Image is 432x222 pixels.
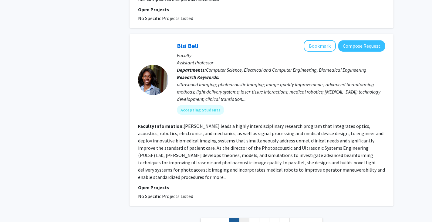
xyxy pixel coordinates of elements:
[304,40,336,52] button: Add Bisi Bell to Bookmarks
[177,59,385,66] p: Assistant Professor
[138,123,184,129] b: Faculty Information:
[5,195,26,217] iframe: Chat
[177,81,385,103] div: ultrasound imaging; photoacoustic imaging; image quality improvements; advanced beamforming metho...
[206,67,366,73] span: Computer Science, Electrical and Computer Engineering, Biomedical Engineering
[138,123,385,180] fg-read-more: [PERSON_NAME] leads a highly interdisciplinary research program that integrates optics, acoustics...
[138,15,193,21] span: No Specific Projects Listed
[177,52,385,59] p: Faculty
[138,6,385,13] p: Open Projects
[138,193,193,199] span: No Specific Projects Listed
[177,67,206,73] b: Departments:
[177,74,220,80] b: Research Keywords:
[138,184,385,191] p: Open Projects
[177,42,198,50] a: Bisi Bell
[177,105,224,115] mat-chip: Accepting Students
[338,40,385,52] button: Compose Request to Bisi Bell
